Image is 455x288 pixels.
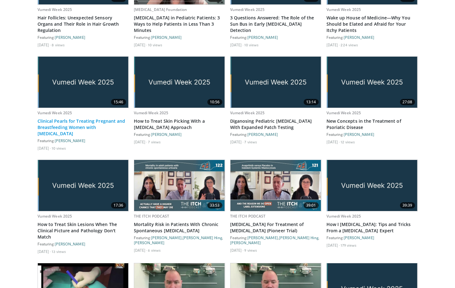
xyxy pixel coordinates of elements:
[326,132,418,137] div: Featuring:
[304,99,319,105] span: 13:14
[52,42,65,47] li: 8 views
[326,42,340,47] li: [DATE]
[327,160,417,211] a: 39:39
[55,242,85,246] a: [PERSON_NAME]
[230,118,321,131] a: Diganosing Pediatric [MEDICAL_DATA] With Expanded Patch Testing
[341,42,358,47] li: 224 views
[38,221,129,240] a: How to Treat Skin Lesions When The Clinical Picture and Pathology Don't Match
[327,57,417,108] img: a16ce178-8a19-411a-8259-609a1f16078a.jpg.620x360_q85_upscale.jpg
[134,132,225,137] div: Featuring:
[279,235,318,240] a: [PERSON_NAME] Hing
[230,240,261,245] a: [PERSON_NAME]
[134,160,225,211] a: 33:53
[151,235,182,240] a: [PERSON_NAME]
[38,15,129,33] a: Hair Follicles: Unexpected Sensory Organs and Their Role in Hair Growth Regulation
[134,35,225,40] div: Featuring:
[326,221,418,234] a: How I [MEDICAL_DATA]: Tips and Tricks From a [MEDICAL_DATA] Expert
[38,146,51,151] li: [DATE]
[326,15,418,33] a: Wake up House of Medicine—Why You Should be Elated and Afraid for Your Itchy Patients
[247,235,278,240] a: [PERSON_NAME]
[38,7,72,12] a: Vumedi Week 2025
[344,235,374,240] a: [PERSON_NAME]
[400,99,415,105] span: 27:08
[230,7,265,12] a: Vumedi Week 2025
[151,132,182,136] a: [PERSON_NAME]
[244,248,257,253] li: 9 views
[52,146,66,151] li: 10 views
[134,221,225,234] a: Mortality Risk in Patients With Chronic Spontaneous [MEDICAL_DATA]
[148,42,162,47] li: 10 views
[55,35,85,39] a: [PERSON_NAME]
[183,235,222,240] a: [PERSON_NAME] Hing
[134,110,169,116] a: Vumedi Week 2025
[38,241,129,246] div: Featuring:
[38,138,129,143] div: Featuring:
[244,139,257,144] li: 7 views
[38,110,72,116] a: Vumedi Week 2025
[38,213,72,219] a: Vumedi Week 2025
[134,213,169,219] a: THE ITCH PODCAST
[230,57,321,108] img: 15ac8eea-b4aa-4f18-9da5-cdc51d64be25.jpg.620x360_q85_upscale.jpg
[134,15,225,33] a: [MEDICAL_DATA] in Pediatric Patients: 3 Ways to Help Patients in Less Than 3 Minutes
[326,35,418,40] div: Featuring:
[326,213,361,219] a: Vumedi Week 2025
[38,35,129,40] div: Featuring:
[230,35,321,40] div: Featuring:
[230,110,265,116] a: Vumedi Week 2025
[304,202,319,208] span: 39:01
[38,42,51,47] li: [DATE]
[230,160,321,211] a: 39:01
[400,202,415,208] span: 39:39
[134,7,187,12] a: [MEDICAL_DATA] Foundation
[134,118,225,131] a: How to Treat Skin Picking With a [MEDICAL_DATA] Approach
[134,42,147,47] li: [DATE]
[151,35,182,39] a: [PERSON_NAME]
[134,57,225,108] img: 021502f7-c866-4ed7-8db2-ab8ec213dbe6.jpg.620x360_q85_upscale.jpg
[38,57,129,108] img: fbb4648b-102a-48d9-80f5-1698a222c33a.jpg.620x360_q85_upscale.jpg
[247,132,278,136] a: [PERSON_NAME]
[148,248,161,253] li: 6 views
[326,139,340,144] li: [DATE]
[230,221,321,234] a: [MEDICAL_DATA] For Treatment of [MEDICAL_DATA] (Pioneer Trial)
[38,57,129,108] a: 15:46
[134,57,225,108] a: 10:56
[344,35,374,39] a: [PERSON_NAME]
[230,248,244,253] li: [DATE]
[148,139,161,144] li: 7 views
[207,202,222,208] span: 33:53
[111,99,126,105] span: 15:46
[326,243,340,248] li: [DATE]
[134,240,164,245] a: [PERSON_NAME]
[38,160,129,211] a: 17:36
[52,249,66,254] li: 13 views
[38,160,129,211] img: 55e3acba-6daf-4ddf-bf75-aaa1c7dcba34.jpg.620x360_q85_upscale.jpg
[230,132,321,137] div: Featuring:
[230,57,321,108] a: 13:14
[327,160,417,211] img: daeacc98-ca3d-415b-9330-c07d85eba49c.jpg.620x360_q85_upscale.jpg
[55,138,85,143] a: [PERSON_NAME]
[341,139,355,144] li: 12 views
[326,235,418,240] div: Featuring:
[230,235,321,245] div: Featuring: , ,
[344,132,374,136] a: [PERSON_NAME]
[230,42,244,47] li: [DATE]
[327,57,417,108] a: 27:08
[38,249,51,254] li: [DATE]
[326,118,418,131] a: New Concepts in the Treatment of Psoriatic Disease
[134,139,147,144] li: [DATE]
[230,160,321,211] img: 4144d7ce-ab4f-4bf1-a3c3-d83d693f324d.620x360_q85_upscale.jpg
[326,7,361,12] a: Vumedi Week 2025
[326,110,361,116] a: Vumedi Week 2025
[134,160,225,211] img: bfb11c87-96e4-4e4b-889a-69bac5c4b80c.620x360_q85_upscale.jpg
[244,42,259,47] li: 10 views
[134,248,147,253] li: [DATE]
[134,235,225,245] div: Featuring: , ,
[111,202,126,208] span: 17:36
[247,35,278,39] a: [PERSON_NAME]
[230,15,321,33] a: 3 Questions Answered: The Role of the Sun Bus in Early [MEDICAL_DATA] Detection
[230,213,266,219] a: THE ITCH PODCAST
[38,118,129,137] a: Clinical Pearls for Treating Pregnant and Breastfeeding Women with [MEDICAL_DATA]
[207,99,222,105] span: 10:56
[341,243,356,248] li: 179 views
[230,139,244,144] li: [DATE]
